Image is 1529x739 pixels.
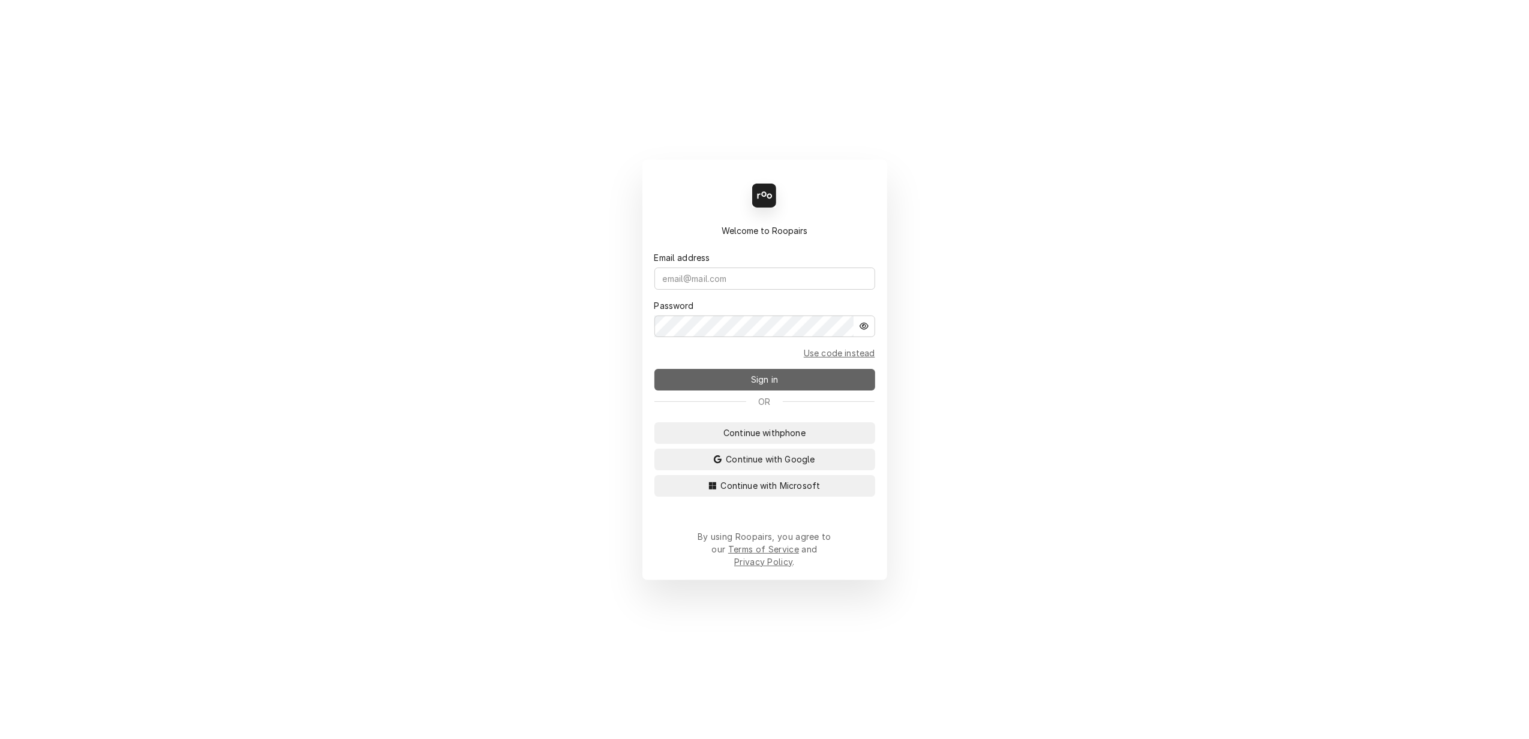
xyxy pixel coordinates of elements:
[654,224,875,237] div: Welcome to Roopairs
[654,395,875,408] div: Or
[721,426,808,439] span: Continue with phone
[804,347,875,359] a: Go to Email and code form
[654,268,875,290] input: email@mail.com
[698,530,832,568] div: By using Roopairs, you agree to our and .
[654,299,694,312] label: Password
[749,373,780,386] span: Sign in
[654,422,875,444] button: Continue withphone
[654,369,875,390] button: Sign in
[723,453,817,465] span: Continue with Google
[728,544,799,554] a: Terms of Service
[734,557,792,567] a: Privacy Policy
[719,479,823,492] span: Continue with Microsoft
[654,449,875,470] button: Continue with Google
[654,475,875,497] button: Continue with Microsoft
[654,251,710,264] label: Email address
